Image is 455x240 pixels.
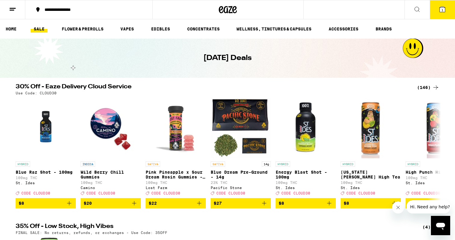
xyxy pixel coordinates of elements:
[16,98,76,158] img: St. Ides - Blue Raz Shot - 100mg
[16,98,76,198] a: Open page for Blue Raz Shot - 100mg from St. Ides
[422,223,439,231] a: (4)
[411,191,440,195] span: CODE CLOUD30
[234,25,314,33] a: WELLNESS, TINCTURES & CAPSULES
[417,84,439,91] a: (146)
[16,231,167,235] p: FINAL SALE: No returns, refunds, or exchanges - Use Code: 35OFF
[276,181,336,185] p: 100mg THC
[276,161,290,167] p: HYBRID
[211,198,271,208] button: Add to bag
[211,98,271,158] img: Pacific Stone - Blue Dream Pre-Ground - 14g
[346,191,375,195] span: CODE CLOUD30
[149,201,157,206] span: $22
[148,25,173,33] a: EDIBLES
[276,98,336,198] a: Open page for Energy Blast Shot - 100mg from St. Ides
[16,84,410,91] h2: 30% Off - Eaze Delivery Cloud Service
[373,25,395,33] a: BRANDS
[407,200,450,213] iframe: Message from company
[441,8,443,12] span: 1
[279,201,284,206] span: $8
[146,98,206,158] img: Lost Farm - Pink Pineapple x Sour Dream Rosin Gummies - 100mg
[117,25,137,33] a: VAPES
[211,181,271,185] p: 23% THC
[81,181,141,185] p: 100mg THC
[262,161,271,167] p: 14g
[31,25,48,33] a: SALE
[203,53,252,63] h1: [DATE] Deals
[341,186,401,190] div: St. Ides
[59,25,107,33] a: FLOWER & PREROLLS
[16,181,76,185] div: St. Ides
[21,191,50,195] span: CODE CLOUD30
[81,98,141,198] a: Open page for Wild Berry Chill Gummies from Camino
[344,201,349,206] span: $8
[406,161,420,167] p: HYBRID
[341,198,401,208] button: Add to bag
[16,176,76,180] p: 100mg THC
[392,201,404,213] iframe: Close message
[146,181,206,185] p: 100mg THC
[281,191,310,195] span: CODE CLOUD30
[146,198,206,208] button: Add to bag
[430,0,455,19] button: 1
[16,198,76,208] button: Add to bag
[326,25,361,33] a: ACCESSORIES
[276,186,336,190] div: St. Ides
[341,98,401,198] a: Open page for Georgia Peach High Tea from St. Ides
[16,91,57,95] p: Use Code: CLOUD30
[81,170,141,179] p: Wild Berry Chill Gummies
[211,98,271,198] a: Open page for Blue Dream Pre-Ground - 14g from Pacific Stone
[146,186,206,190] div: Lost Farm
[276,198,336,208] button: Add to bag
[16,161,30,167] p: HYBRID
[3,25,20,33] a: HOME
[151,191,180,195] span: CODE CLOUD30
[81,198,141,208] button: Add to bag
[211,170,271,179] p: Blue Dream Pre-Ground - 14g
[184,25,223,33] a: CONCENTRATES
[84,201,92,206] span: $20
[146,170,206,179] p: Pink Pineapple x Sour Dream Rosin Gummies - 100mg
[211,161,225,167] p: SATIVA
[19,201,24,206] span: $8
[341,181,401,185] p: 100mg THC
[276,170,336,179] p: Energy Blast Shot - 100mg
[86,191,115,195] span: CODE CLOUD30
[16,223,410,231] h2: 35% Off - Low Stock, High Vibes
[81,161,95,167] p: INDICA
[276,98,336,158] img: St. Ides - Energy Blast Shot - 100mg
[431,216,450,235] iframe: Button to launch messaging window
[81,98,141,158] img: Camino - Wild Berry Chill Gummies
[16,170,76,175] p: Blue Raz Shot - 100mg
[81,186,141,190] div: Camino
[341,170,401,179] p: [US_STATE][PERSON_NAME] High Tea
[146,161,160,167] p: SATIVA
[146,98,206,198] a: Open page for Pink Pineapple x Sour Dream Rosin Gummies - 100mg from Lost Farm
[214,201,222,206] span: $27
[216,191,245,195] span: CODE CLOUD30
[341,161,355,167] p: HYBRID
[211,186,271,190] div: Pacific Stone
[341,98,401,158] img: St. Ides - Georgia Peach High Tea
